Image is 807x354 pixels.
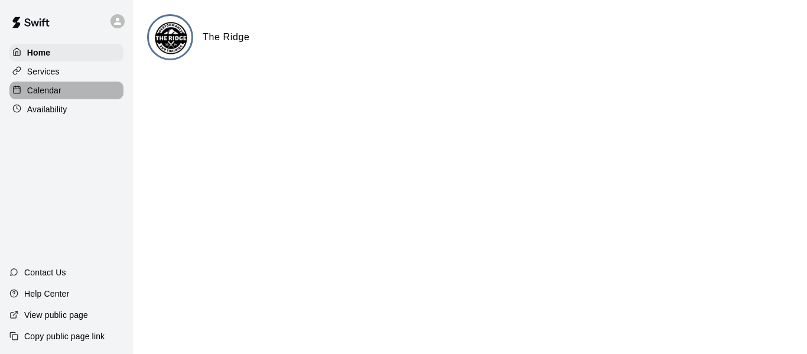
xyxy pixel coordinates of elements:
a: Availability [9,100,123,118]
a: Services [9,63,123,80]
p: Home [27,47,51,59]
p: Services [27,66,60,77]
a: Calendar [9,82,123,99]
h6: The Ridge [203,30,250,45]
img: The Ridge logo [149,16,193,60]
a: Home [9,44,123,61]
p: Help Center [24,288,69,300]
p: Contact Us [24,267,66,278]
p: Availability [27,103,67,115]
p: Copy public page link [24,330,105,342]
p: View public page [24,309,88,321]
p: Calendar [27,85,61,96]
